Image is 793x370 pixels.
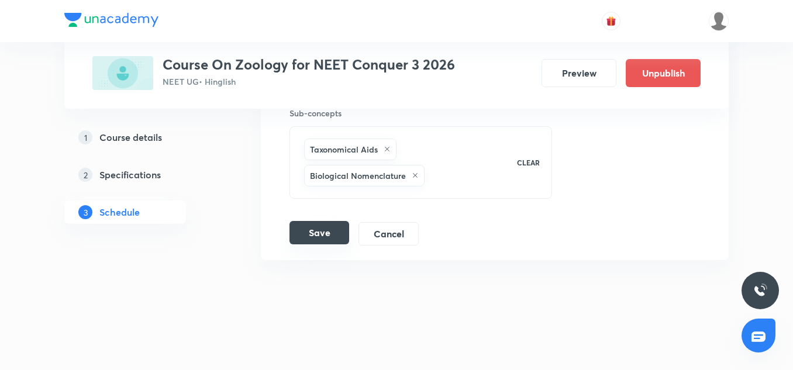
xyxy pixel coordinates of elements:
[78,130,92,144] p: 1
[310,170,406,182] h6: Biological Nomenclature
[64,126,223,149] a: 1Course details
[64,163,223,186] a: 2Specifications
[542,59,616,87] button: Preview
[78,205,92,219] p: 3
[99,168,161,182] h5: Specifications
[602,12,620,30] button: avatar
[709,11,729,31] img: Arpit Srivastava
[289,221,349,244] button: Save
[517,157,540,168] p: CLEAR
[163,56,455,73] h3: Course On Zoology for NEET Conquer 3 2026
[626,59,701,87] button: Unpublish
[92,56,153,90] img: B7F018B6-A513-475E-82B1-F26908ABA5C2_plus.png
[99,205,140,219] h5: Schedule
[753,283,767,298] img: ttu
[289,107,552,119] h6: Sub-concepts
[64,13,158,30] a: Company Logo
[99,130,162,144] h5: Course details
[163,75,455,88] p: NEET UG • Hinglish
[310,143,378,155] h6: Taxonomical Aids
[606,16,616,26] img: avatar
[78,168,92,182] p: 2
[64,13,158,27] img: Company Logo
[358,222,419,245] button: Cancel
